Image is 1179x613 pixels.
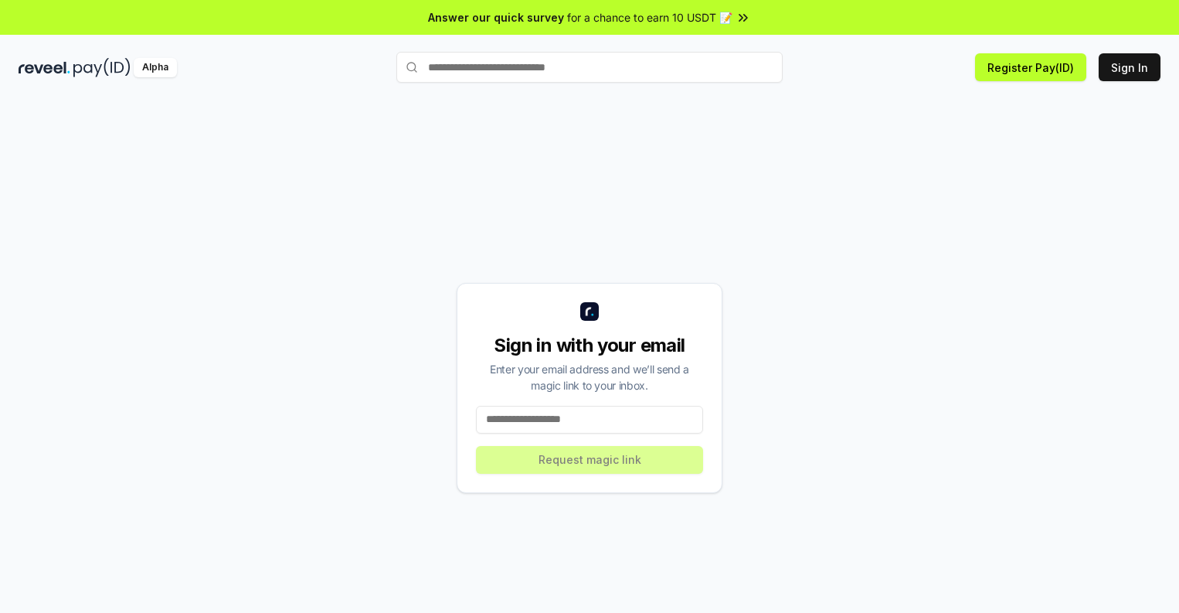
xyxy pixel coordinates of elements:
span: for a chance to earn 10 USDT 📝 [567,9,732,26]
img: reveel_dark [19,58,70,77]
div: Alpha [134,58,177,77]
button: Sign In [1099,53,1160,81]
img: pay_id [73,58,131,77]
span: Answer our quick survey [428,9,564,26]
div: Sign in with your email [476,333,703,358]
button: Register Pay(ID) [975,53,1086,81]
img: logo_small [580,302,599,321]
div: Enter your email address and we’ll send a magic link to your inbox. [476,361,703,393]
